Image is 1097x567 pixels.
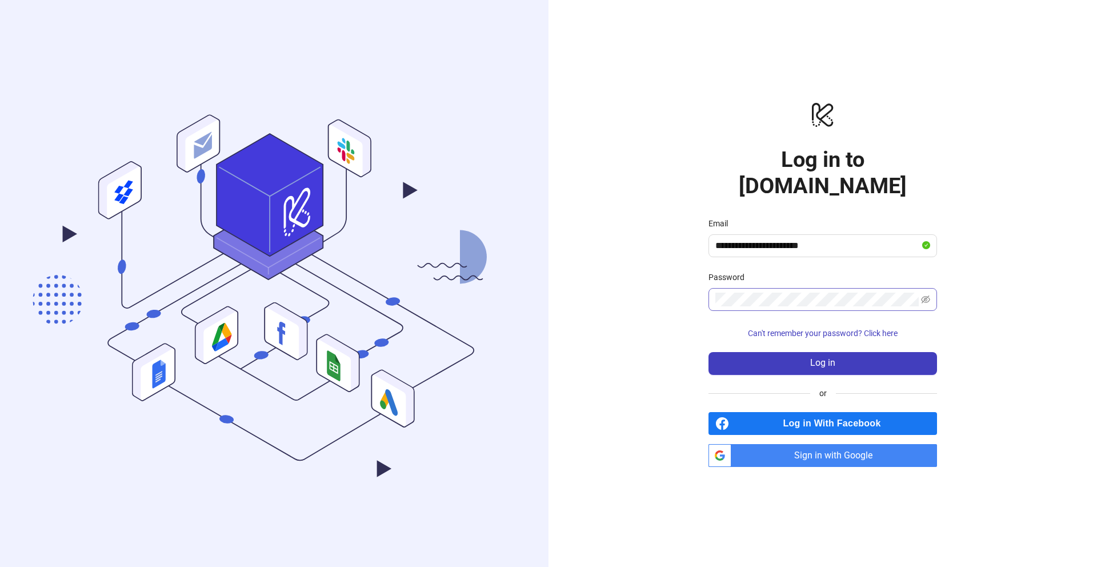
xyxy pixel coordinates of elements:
[748,329,898,338] span: Can't remember your password? Click here
[715,293,919,306] input: Password
[810,387,836,400] span: or
[736,444,937,467] span: Sign in with Google
[708,444,937,467] a: Sign in with Google
[734,412,937,435] span: Log in With Facebook
[715,239,920,253] input: Email
[708,329,937,338] a: Can't remember your password? Click here
[708,352,937,375] button: Log in
[810,358,835,368] span: Log in
[708,217,735,230] label: Email
[708,412,937,435] a: Log in With Facebook
[921,295,930,304] span: eye-invisible
[708,325,937,343] button: Can't remember your password? Click here
[708,146,937,199] h1: Log in to [DOMAIN_NAME]
[708,271,752,283] label: Password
